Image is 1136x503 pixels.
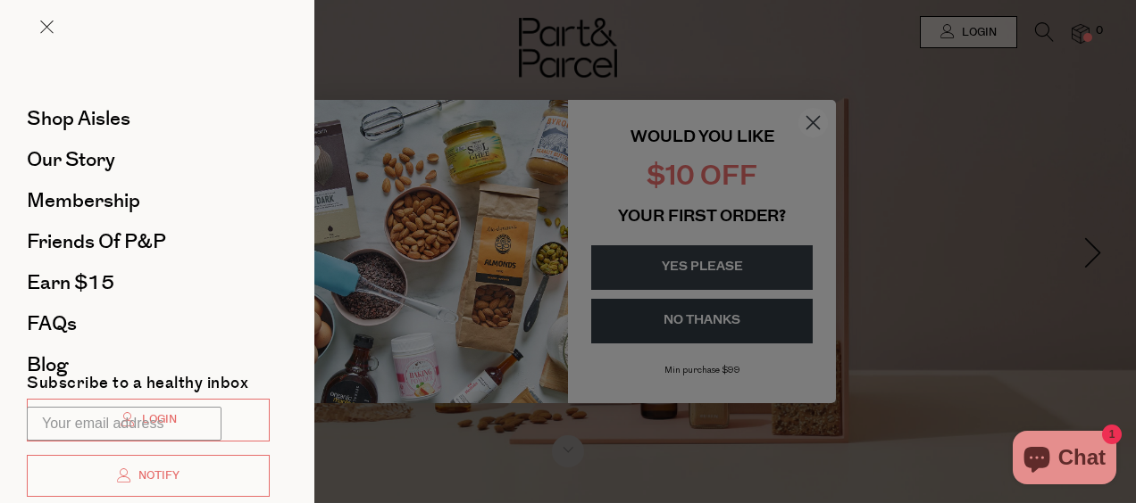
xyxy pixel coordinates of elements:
a: FAQs [27,314,270,334]
a: Blog [27,355,270,375]
span: Earn $15 [27,268,114,297]
span: FAQs [27,309,77,338]
inbox-online-store-chat: Shopify online store chat [1007,431,1122,489]
a: Membership [27,191,270,210]
a: Friends of P&P [27,232,270,251]
span: Notify [134,468,180,483]
span: Shop Aisles [27,104,130,133]
a: Shop Aisles [27,109,270,128]
span: Friends of P&P [27,227,166,256]
span: Our Story [27,145,115,174]
label: Subscribe to a healthy inbox [27,375,248,398]
span: Blog [27,350,68,379]
a: Our Story [27,150,270,169]
a: Earn $15 [27,273,270,293]
input: Your email address [27,407,221,441]
span: Membership [27,186,140,215]
a: Notify [27,455,270,498]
